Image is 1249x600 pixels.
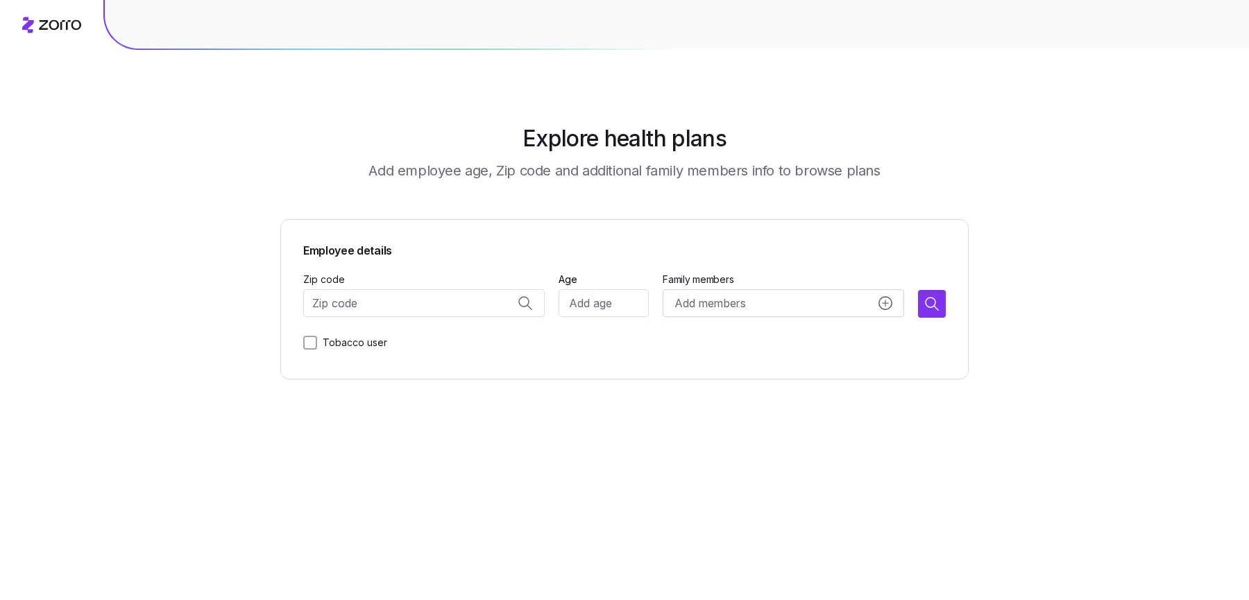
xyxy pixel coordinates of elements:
[368,161,880,180] h3: Add employee age, Zip code and additional family members info to browse plans
[522,122,727,155] h1: Explore health plans
[663,273,904,286] span: Family members
[317,334,387,351] label: Tobacco user
[303,272,345,287] label: Zip code
[878,296,892,310] svg: add icon
[559,289,649,317] input: Add age
[674,295,745,312] span: Add members
[663,289,904,317] button: Add membersadd icon
[303,242,946,259] span: Employee details
[559,272,577,287] label: Age
[303,289,545,317] input: Zip code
